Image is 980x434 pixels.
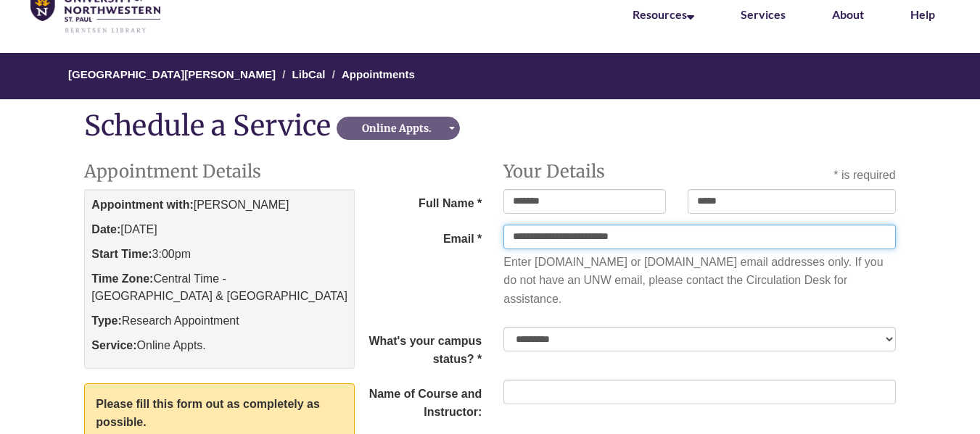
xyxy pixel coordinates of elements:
p: [PERSON_NAME] [91,196,347,214]
strong: Date: [91,223,120,235]
p: Central Time - [GEOGRAPHIC_DATA] & [GEOGRAPHIC_DATA] [91,270,347,305]
p: Research Appointment [91,312,347,330]
div: * is required [833,166,895,185]
label: Email * [355,225,493,249]
label: What's your campus status? * [355,327,493,369]
a: Services [741,7,786,21]
strong: Appointment with: [91,199,193,211]
a: Appointments [342,68,415,80]
h2: Your Details [503,162,666,181]
strong: Type: [91,314,121,327]
div: Online Appts. [341,121,452,135]
strong: Time Zone: [91,272,153,285]
b: Please fill this form out as completely as possible. [96,398,320,429]
a: LibCal [292,68,326,80]
p: [DATE] [91,221,347,238]
label: Name of Course and Instructor: [355,380,493,422]
strong: Service: [91,339,136,351]
div: Enter [DOMAIN_NAME] or [DOMAIN_NAME] email addresses only. If you do not have an UNW email, pleas... [503,253,895,309]
span: Full Name * [355,189,493,213]
div: Schedule a Service [84,110,337,141]
a: Help [910,7,935,21]
strong: Start Time: [91,248,152,260]
p: Online Appts. [91,337,347,354]
p: 3:00pm [91,246,347,263]
a: About [832,7,864,21]
h2: Appointment Details [84,162,355,181]
button: Online Appts. [337,117,460,140]
a: [GEOGRAPHIC_DATA][PERSON_NAME] [68,68,276,80]
a: Resources [633,7,694,21]
nav: Breadcrumb [84,53,895,99]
